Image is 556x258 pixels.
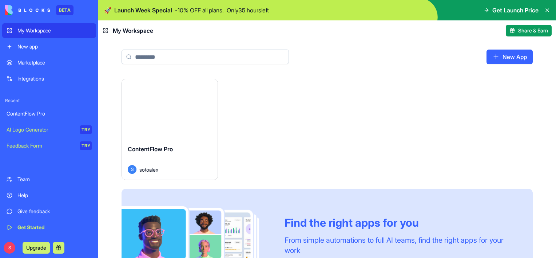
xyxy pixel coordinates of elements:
[492,6,539,15] span: Get Launch Price
[2,71,96,86] a: Integrations
[17,224,92,231] div: Get Started
[113,26,153,35] span: My Workspace
[7,142,75,149] div: Feedback Form
[128,145,173,153] span: ContentFlow Pro
[128,165,136,174] span: S
[17,59,92,66] div: Marketplace
[23,244,50,251] a: Upgrade
[2,172,96,187] a: Team
[17,75,92,82] div: Integrations
[506,25,552,36] button: Share & Earn
[175,6,224,15] p: - 10 % OFF all plans.
[487,50,533,64] a: New App
[122,79,218,180] a: ContentFlow ProSsotoalex
[2,55,96,70] a: Marketplace
[7,110,92,117] div: ContentFlow Pro
[2,122,96,137] a: AI Logo GeneratorTRY
[4,242,15,254] span: S
[227,6,269,15] p: Only 35 hours left
[2,39,96,54] a: New app
[5,5,74,15] a: BETA
[285,216,515,229] div: Find the right apps for you
[17,43,92,50] div: New app
[80,141,92,150] div: TRY
[2,188,96,203] a: Help
[114,6,172,15] span: Launch Week Special
[518,27,548,34] span: Share & Earn
[80,125,92,134] div: TRY
[2,204,96,219] a: Give feedback
[2,23,96,38] a: My Workspace
[5,5,50,15] img: logo
[2,138,96,153] a: Feedback FormTRY
[2,106,96,121] a: ContentFlow Pro
[2,98,96,103] span: Recent
[7,126,75,133] div: AI Logo Generator
[56,5,74,15] div: BETA
[285,235,515,255] div: From simple automations to full AI teams, find the right apps for your work
[17,192,92,199] div: Help
[104,6,111,15] span: 🚀
[23,242,50,254] button: Upgrade
[17,208,92,215] div: Give feedback
[2,220,96,235] a: Get Started
[139,166,158,173] span: sotoalex
[17,176,92,183] div: Team
[17,27,92,34] div: My Workspace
